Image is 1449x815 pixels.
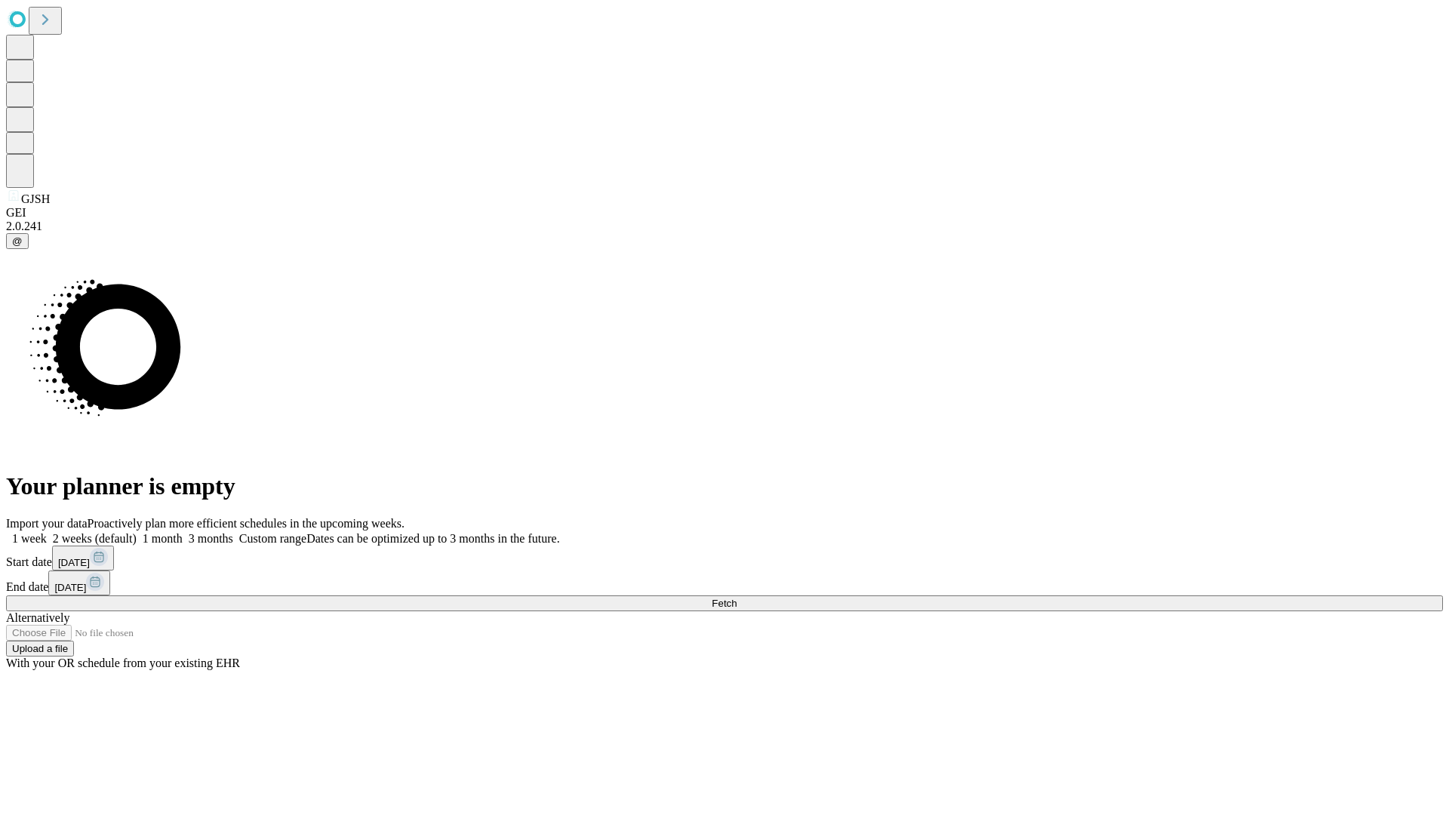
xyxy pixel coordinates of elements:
div: GEI [6,206,1443,220]
span: [DATE] [54,582,86,593]
span: 3 months [189,532,233,545]
span: With your OR schedule from your existing EHR [6,657,240,669]
button: Fetch [6,595,1443,611]
span: [DATE] [58,557,90,568]
div: End date [6,570,1443,595]
span: Import your data [6,517,88,530]
span: GJSH [21,192,50,205]
button: [DATE] [52,546,114,570]
button: @ [6,233,29,249]
span: Dates can be optimized up to 3 months in the future. [306,532,559,545]
span: Proactively plan more efficient schedules in the upcoming weeks. [88,517,405,530]
span: 1 week [12,532,47,545]
span: 1 month [143,532,183,545]
div: Start date [6,546,1443,570]
span: Custom range [239,532,306,545]
span: @ [12,235,23,247]
span: Fetch [712,598,737,609]
div: 2.0.241 [6,220,1443,233]
button: Upload a file [6,641,74,657]
span: Alternatively [6,611,69,624]
button: [DATE] [48,570,110,595]
h1: Your planner is empty [6,472,1443,500]
span: 2 weeks (default) [53,532,137,545]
